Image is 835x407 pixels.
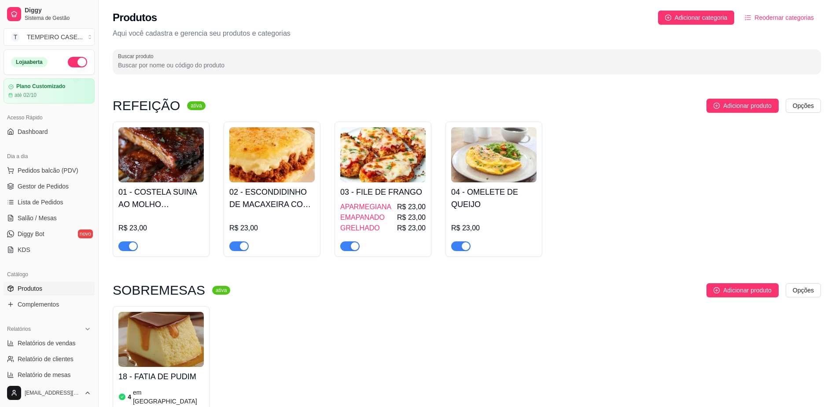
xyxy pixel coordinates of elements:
[340,186,426,198] h4: 03 - FILE DE FRANGO
[113,28,821,39] p: Aqui você cadastra e gerencia seu produtos e categorias
[675,13,728,22] span: Adicionar categoria
[187,101,205,110] sup: ativa
[4,297,95,311] a: Complementos
[4,195,95,209] a: Lista de Pedidos
[25,15,91,22] span: Sistema de Gestão
[451,127,537,182] img: product-image
[706,99,779,113] button: Adicionar produto
[754,13,814,22] span: Reodernar categorias
[16,83,65,90] article: Plano Customizado
[397,223,426,233] span: R$ 23,00
[714,287,720,293] span: plus-circle
[4,163,95,178] button: Pedidos balcão (PDV)
[793,285,814,295] span: Opções
[7,326,31,333] span: Relatórios
[25,389,81,396] span: [EMAIL_ADDRESS][DOMAIN_NAME]
[723,285,772,295] span: Adicionar produto
[229,223,315,233] div: R$ 23,00
[18,229,44,238] span: Diggy Bot
[27,33,83,41] div: TEMPEIRO CASE ...
[68,57,87,67] button: Alterar Status
[11,57,48,67] div: Loja aberta
[4,211,95,225] a: Salão / Mesas
[340,223,380,233] span: GRELHADO
[397,202,426,212] span: R$ 23,00
[4,4,95,25] a: DiggySistema de Gestão
[118,52,157,60] label: Buscar produto
[118,223,204,233] div: R$ 23,00
[18,339,76,348] span: Relatórios de vendas
[723,101,772,111] span: Adicionar produto
[4,227,95,241] a: Diggy Botnovo
[113,11,157,25] h2: Produtos
[212,286,230,295] sup: ativa
[4,352,95,366] a: Relatório de clientes
[118,312,204,367] img: product-image
[665,15,671,21] span: plus-circle
[229,186,315,211] h4: 02 - ESCONDIDINHO DE MACAXEIRA COM CARNE MOIDA
[397,212,426,223] span: R$ 23,00
[18,214,57,222] span: Salão / Mesas
[706,283,779,297] button: Adicionar produto
[229,127,315,182] img: product-image
[451,186,537,211] h4: 04 - OMELETE DE QUEIJO
[4,125,95,139] a: Dashboard
[4,281,95,296] a: Produtos
[18,166,78,175] span: Pedidos balcão (PDV)
[4,267,95,281] div: Catálogo
[18,370,71,379] span: Relatório de mesas
[4,382,95,403] button: [EMAIL_ADDRESS][DOMAIN_NAME]
[18,355,74,363] span: Relatório de clientes
[786,283,821,297] button: Opções
[113,285,205,296] h3: SOBREMESAS
[15,92,37,99] article: até 02/10
[4,336,95,350] a: Relatórios de vendas
[340,212,385,223] span: EMAPANADO
[118,370,204,383] h4: 18 - FATIA DE PUDIM
[793,101,814,111] span: Opções
[451,223,537,233] div: R$ 23,00
[786,99,821,113] button: Opções
[133,388,204,406] article: em [GEOGRAPHIC_DATA]
[128,392,131,401] article: 4
[340,127,426,182] img: product-image
[25,7,91,15] span: Diggy
[4,78,95,104] a: Plano Customizadoaté 02/10
[18,127,48,136] span: Dashboard
[714,103,720,109] span: plus-circle
[18,182,69,191] span: Gestor de Pedidos
[18,198,63,207] span: Lista de Pedidos
[113,100,180,111] h3: REFEIÇÃO
[4,368,95,382] a: Relatório de mesas
[4,28,95,46] button: Select a team
[658,11,735,25] button: Adicionar categoria
[340,202,391,212] span: APARMEGIANA
[18,284,42,293] span: Produtos
[738,11,821,25] button: Reodernar categorias
[4,111,95,125] div: Acesso Rápido
[4,179,95,193] a: Gestor de Pedidos
[4,149,95,163] div: Dia a dia
[118,127,204,182] img: product-image
[18,300,59,309] span: Complementos
[118,186,204,211] h4: 01 - COSTELA SUINA AO MOLHO BARABECUE
[118,61,816,70] input: Buscar produto
[745,15,751,21] span: ordered-list
[11,33,20,41] span: T
[18,245,30,254] span: KDS
[4,243,95,257] a: KDS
